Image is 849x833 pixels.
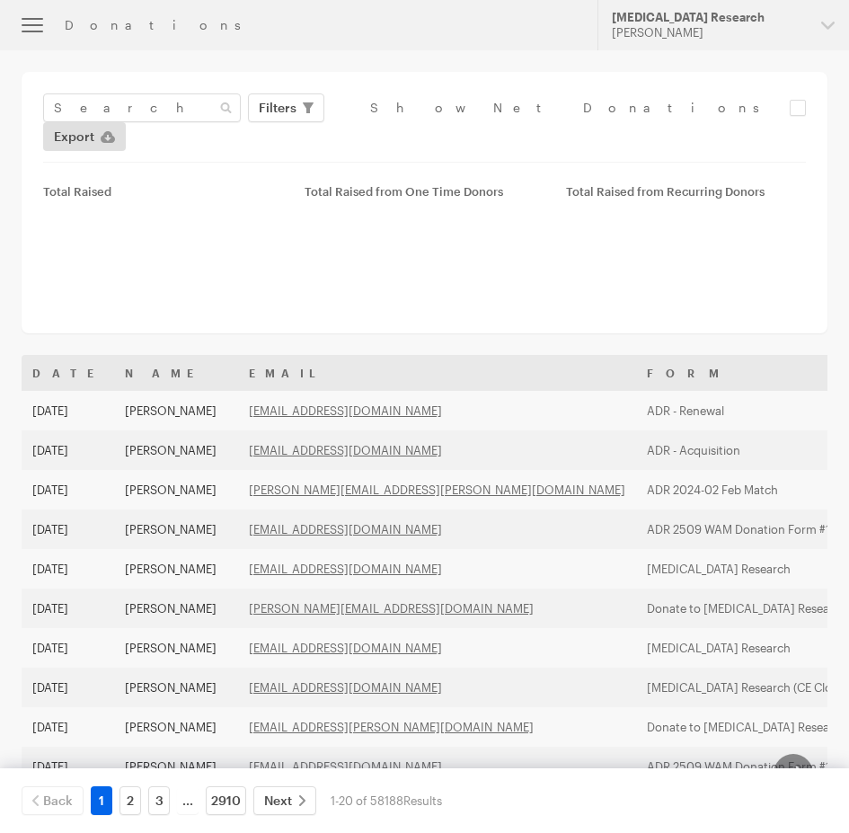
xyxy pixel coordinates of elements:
td: [DATE] [22,391,114,430]
td: [PERSON_NAME] [114,747,238,786]
td: [PERSON_NAME] [114,628,238,668]
div: Total Raised from One Time Donors [305,184,544,199]
span: Export [54,126,94,147]
td: [PERSON_NAME] [114,430,238,470]
td: [DATE] [22,510,114,549]
td: [DATE] [22,430,114,470]
a: [EMAIL_ADDRESS][DOMAIN_NAME] [249,522,442,536]
div: [MEDICAL_DATA] Research [612,10,807,25]
a: Next [253,786,316,815]
a: 2 [119,786,141,815]
div: [PERSON_NAME] [612,25,807,40]
input: Search Name & Email [43,93,241,122]
a: [EMAIL_ADDRESS][DOMAIN_NAME] [249,403,442,418]
th: Name [114,355,238,391]
td: [PERSON_NAME] [114,510,238,549]
td: [PERSON_NAME] [114,707,238,747]
td: [PERSON_NAME] [114,470,238,510]
th: Date [22,355,114,391]
td: [PERSON_NAME] [114,668,238,707]
span: Filters [259,97,296,119]
span: Next [264,790,292,811]
td: [PERSON_NAME] [114,549,238,589]
span: Results [403,793,442,808]
a: [PERSON_NAME][EMAIL_ADDRESS][PERSON_NAME][DOMAIN_NAME] [249,483,625,497]
button: Filters [248,93,324,122]
a: [EMAIL_ADDRESS][DOMAIN_NAME] [249,443,442,457]
td: [DATE] [22,747,114,786]
a: [EMAIL_ADDRESS][DOMAIN_NAME] [249,759,442,774]
a: [EMAIL_ADDRESS][PERSON_NAME][DOMAIN_NAME] [249,720,534,734]
td: [DATE] [22,707,114,747]
a: [EMAIL_ADDRESS][DOMAIN_NAME] [249,680,442,695]
div: 1-20 of 58188 [331,786,442,815]
td: [PERSON_NAME] [114,391,238,430]
a: 3 [148,786,170,815]
td: [DATE] [22,668,114,707]
td: [DATE] [22,549,114,589]
td: [PERSON_NAME] [114,589,238,628]
div: Total Raised [43,184,283,199]
a: [EMAIL_ADDRESS][DOMAIN_NAME] [249,641,442,655]
td: [DATE] [22,589,114,628]
td: [DATE] [22,628,114,668]
a: Export [43,122,126,151]
div: Total Raised from Recurring Donors [566,184,806,199]
th: Email [238,355,636,391]
td: [DATE] [22,470,114,510]
a: [PERSON_NAME][EMAIL_ADDRESS][DOMAIN_NAME] [249,601,534,616]
a: [EMAIL_ADDRESS][DOMAIN_NAME] [249,562,442,576]
a: 2910 [206,786,246,815]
